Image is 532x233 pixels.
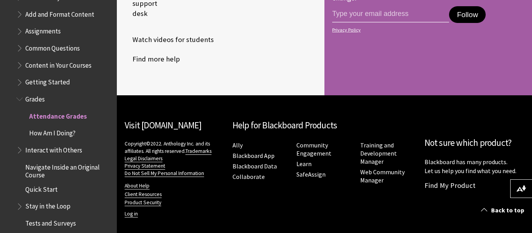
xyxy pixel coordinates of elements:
[360,141,397,166] a: Training and Development Manager
[25,42,80,52] span: Common Questions
[425,158,525,175] p: Blackboard has many products. Let us help you find what you need.
[25,76,70,86] span: Getting Started
[29,126,76,137] span: How Am I Doing?
[185,148,211,155] a: Trademarks
[233,173,265,181] a: Collaborate
[25,59,92,69] span: Content in Your Courses
[125,199,161,206] a: Product Security
[125,140,225,177] p: Copyright©2022. Anthology Inc. and its affiliates. All rights reserved.
[425,181,476,190] a: Find My Product
[296,170,326,179] a: SafeAssign
[233,141,243,149] a: Ally
[475,203,532,217] a: Back to top
[25,200,70,210] span: Stay in the Loop
[25,183,58,193] span: Quick Start
[332,27,522,33] a: Privacy Policy
[332,6,449,23] input: email address
[125,182,150,189] a: About Help
[125,191,162,198] a: Client Resources
[233,119,417,132] h2: Help for Blackboard Products
[125,163,165,170] a: Privacy Statement
[425,136,525,150] h2: Not sure which product?
[25,144,82,154] span: Interact with Others
[360,168,405,184] a: Web Community Manager
[25,161,111,179] span: Navigate Inside an Original Course
[25,25,61,35] span: Assignments
[233,152,275,160] a: Blackboard App
[296,160,312,168] a: Learn
[125,210,138,217] a: Log in
[125,155,162,162] a: Legal Disclaimers
[233,162,277,170] a: Blackboard Data
[125,53,180,65] a: Find more help
[449,6,486,23] button: Follow
[125,170,204,177] a: Do Not Sell My Personal Information
[125,34,214,46] a: Watch videos for students
[296,141,331,158] a: Community Engagement
[25,8,94,18] span: Add and Format Content
[25,93,45,103] span: Grades
[29,110,87,120] span: Attendance Grades
[25,217,76,227] span: Tests and Surveys
[125,119,201,131] a: Visit [DOMAIN_NAME]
